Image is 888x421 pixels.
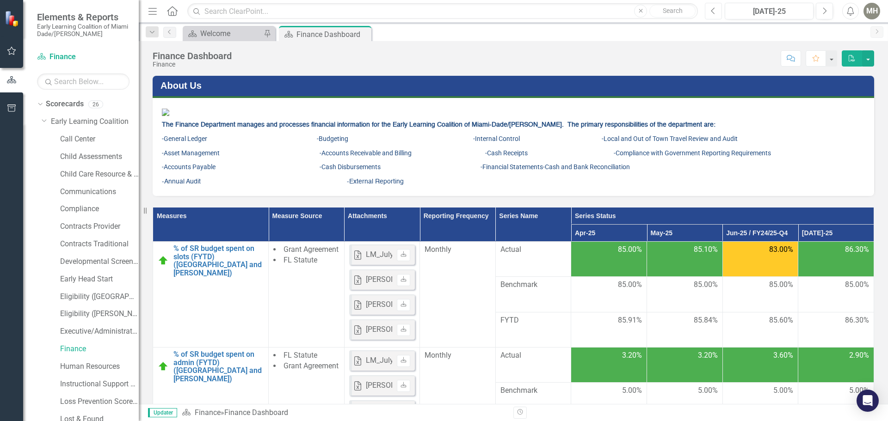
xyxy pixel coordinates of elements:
[60,256,139,267] a: Developmental Screening Compliance
[618,244,642,255] span: 85.00%
[321,149,487,157] span: Accounts Receivable and Billing -
[284,245,339,254] span: Grant Agreement
[60,361,139,372] a: Human Resources
[694,280,718,290] span: 85.00%
[60,239,139,250] a: Contracts Traditional
[60,152,139,162] a: Child Assessments
[37,52,129,62] a: Finance
[200,28,261,39] div: Welcome
[694,315,718,326] span: 85.84%
[60,134,139,145] a: Call Center
[798,383,874,418] td: Double-Click to Edit
[849,385,869,396] span: 5.00%
[722,242,798,277] td: Double-Click to Edit
[60,274,139,285] a: Early Head Start
[845,315,869,326] span: 86.30%
[769,315,793,326] span: 85.60%
[37,12,129,23] span: Elements & Reports
[296,29,369,40] div: Finance Dashboard
[160,80,869,91] h3: About Us
[284,361,339,370] span: Grant Agreement
[571,277,647,312] td: Double-Click to Edit
[51,116,139,127] a: Early Learning Coalition
[60,221,139,232] a: Contracts Provider
[173,244,264,277] a: % of SR budget spent on slots (FYTD) ([GEOGRAPHIC_DATA] and [PERSON_NAME])
[182,408,506,418] div: »
[162,163,630,171] span: -
[60,344,139,354] a: Finance
[60,169,139,180] a: Child Care Resource & Referral (CCR&R)
[773,350,793,361] span: 3.60%
[425,244,491,255] div: Monthly
[366,355,518,366] div: LM_July-[DATE] Data Score Card FY 25-26.xlsx
[622,385,642,396] span: 5.00%
[46,99,84,110] a: Scorecards
[725,3,814,19] button: [DATE]-25
[622,350,642,361] span: 3.20%
[425,350,491,361] div: Monthly
[769,244,793,255] span: 83.00%
[663,7,683,14] span: Search
[60,204,139,214] a: Compliance
[148,408,177,417] span: Updater
[366,299,601,310] div: [PERSON_NAME]'s Numbers Q3_Scorecard FY 24-25_ [DATE]-[DATE].xlsx
[849,350,869,361] span: 2.90%
[618,315,642,326] span: 85.91%
[37,73,129,90] input: Search Below...
[162,178,404,185] span: -Annual Audit -External Reporting
[694,244,718,255] span: 85.10%
[153,61,232,68] div: Finance
[571,348,647,383] td: Double-Click to Edit
[500,385,567,396] span: Benchmark
[284,351,317,360] span: FL Statute
[798,242,874,277] td: Double-Click to Edit
[845,244,869,255] span: 86.30%
[60,397,139,407] a: Loss Prevention Scorecard
[482,163,543,171] span: Financial Statements
[773,385,793,396] span: 5.00%
[5,10,21,26] img: ClearPoint Strategy
[845,280,869,290] span: 85.00%
[571,383,647,418] td: Double-Click to Edit
[60,326,139,337] a: Executive/Administrative
[195,408,221,417] a: Finance
[647,348,723,383] td: Double-Click to Edit
[224,408,288,417] div: Finance Dashboard
[158,361,169,372] img: Above Target
[500,280,567,290] span: Benchmark
[647,277,723,312] td: Double-Click to Edit
[173,350,264,383] a: % of SR budget spent on admin (FYTD) ([GEOGRAPHIC_DATA] and [PERSON_NAME])
[187,3,698,19] input: Search ClearPoint...
[647,383,723,418] td: Double-Click to Edit
[153,51,232,61] div: Finance Dashboard
[618,280,642,290] span: 85.00%
[366,380,595,391] div: [PERSON_NAME]'s Numbers Q4_Scorecard FY [DATE]-[DATE]-June.xlsx
[60,379,139,390] a: Instructional Support Services
[284,256,317,264] span: FL Statute
[185,28,261,39] a: Welcome
[647,242,723,277] td: Double-Click to Edit
[722,277,798,312] td: Double-Click to Edit
[649,5,696,18] button: Search
[321,163,482,171] span: Cash Disbursements -
[60,309,139,319] a: Eligibility ([PERSON_NAME])
[60,187,139,197] a: Communications
[798,348,874,383] td: Double-Click to Edit
[857,390,879,412] div: Open Intercom Messenger
[162,122,715,128] strong: The Finance Department manages and processes financial information for the Early Learning Coaliti...
[344,242,420,348] td: Double-Click to Edit
[722,348,798,383] td: Double-Click to Edit
[571,242,647,277] td: Double-Click to Edit
[863,3,880,19] button: MH
[543,163,630,171] span: -Cash and Bank Reconciliation
[722,383,798,418] td: Double-Click to Edit
[164,163,321,171] span: Accounts Payable -
[366,275,595,285] div: [PERSON_NAME]'s Numbers Q4_Scorecard FY [DATE]-[DATE]-June.xlsx
[728,6,810,17] div: [DATE]-25
[366,250,518,260] div: LM_July-[DATE] Data Score Card FY 25-26.xlsx
[88,100,103,108] div: 26
[500,244,567,255] span: Actual
[158,255,169,266] img: Above Target
[366,324,588,335] div: [PERSON_NAME]'s Numbers Q2_Scorecard FY 24-25_Oct-[DATE].xlsx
